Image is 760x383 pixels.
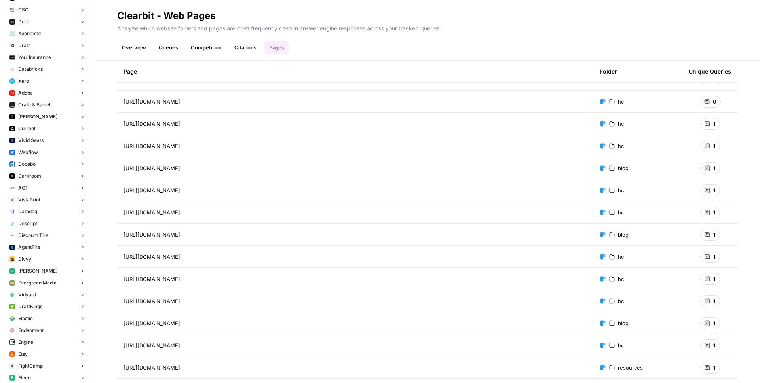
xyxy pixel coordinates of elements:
span: [URL][DOMAIN_NAME] [123,120,180,128]
p: Analyze which website folders and pages are most frequently cited in answer engine responses acro... [117,22,738,32]
span: [PERSON_NAME] [18,267,57,275]
button: Evergreen Media [6,277,88,289]
img: jd0m2o43jo1d3mjn66s677h8tkv2 [9,185,15,191]
button: Etsy [6,348,88,360]
span: blog [618,231,629,239]
img: 8u1svdssvvb7vnoqbdhyhm6hmu9c [9,304,15,309]
span: Crate & Barrel [18,101,50,108]
button: Docebo [6,158,88,170]
img: z10ul8jjo9kcu3qmyo2673zkjny0 [9,268,15,274]
span: [PERSON_NAME] Sonoma [18,113,76,120]
button: Elastic [6,313,88,324]
span: [URL][DOMAIN_NAME] [123,253,180,261]
span: hc [618,209,624,216]
span: hc [618,98,624,106]
button: Current [6,123,88,135]
img: 14a90hzt8f9tfcw8laajhw520je1 [9,375,15,381]
span: DraftKings [18,303,42,310]
span: Datadog [18,208,37,215]
button: CSC [6,4,88,16]
span: 0 [713,98,716,106]
img: zxt7e82umb7ajyovfujxeqeel79j [9,328,15,333]
span: hc [618,186,624,194]
span: hc [618,253,624,261]
img: f3qlg7l68rn02bi2w2fqsnsvhk74 [9,31,15,36]
span: Darkroom [18,173,41,180]
span: Deel [18,18,28,25]
span: VistaPrint [18,196,40,203]
span: Xponent21 [18,30,42,37]
span: Discount Tire [18,232,48,239]
div: Unique Queries [689,61,731,82]
img: rccpid58dadpn4mhxg5xyzwdorlo [9,138,15,143]
button: Endaoment [6,324,88,336]
span: hc [618,297,624,305]
span: 1 [713,364,716,372]
span: 1 [713,319,716,327]
img: fr92439b8i8d8kixz6owgxh362ib [600,121,606,127]
img: ki6c0y1erhmvly9frf5swfdcxs7d [9,209,15,214]
img: jkakxithdi2gf71zkbu8tf6l1yjj [9,351,15,357]
img: fr92439b8i8d8kixz6owgxh362ib [600,276,606,282]
button: VistaPrint [6,194,88,206]
span: Webflow [18,149,38,156]
button: Drata [6,40,88,51]
span: 1 [713,275,716,283]
img: xlnxy62qy0pya9imladhzo8ewa3z [9,43,15,48]
button: Divvy [6,253,88,265]
button: AG1 [6,182,88,194]
button: Youi Insurance [6,51,88,63]
span: hc [618,120,624,128]
img: h4m6w3cyvv20zzcla9zqwhp7wgru [9,245,15,250]
button: FightCamp [6,360,88,372]
span: 1 [713,209,716,216]
img: uxmqtzkxrbfi1924freveq6p4dpg [9,102,15,108]
button: Engine [6,336,88,348]
img: lz9q0o5e76kdfkipbgrbf2u66370 [9,55,15,60]
span: FightCamp [18,362,43,370]
img: 68x31kg9cvjq1z98h94sc45jw63t [9,66,15,72]
img: eqzcz4tzlr7ve7xmt41l933d2ra3 [9,90,15,96]
span: [URL][DOMAIN_NAME] [123,319,180,327]
img: fr92439b8i8d8kixz6owgxh362ib [600,99,606,105]
span: [URL][DOMAIN_NAME] [123,164,180,172]
span: resources [618,364,643,372]
img: ggykp1v33818op4s0epk3dctj1tt [9,126,15,131]
img: fr92439b8i8d8kixz6owgxh362ib [600,231,606,238]
span: AgentFire [18,244,40,251]
span: Endaoment [18,327,44,334]
span: hc [618,275,624,283]
span: 1 [713,120,716,128]
button: Xponent21 [6,28,88,40]
span: blog [618,319,629,327]
img: y40elq8w6bmqlakrd2chaqr5nb67 [9,161,15,167]
div: Page [123,61,587,82]
span: 1 [713,341,716,349]
span: Vivid Seats [18,137,44,144]
img: ybhjxa9n8mcsu845nkgo7g1ynw8w [9,19,15,25]
button: Descript [6,218,88,229]
button: [PERSON_NAME] [6,265,88,277]
img: a1pu3e9a4sjoov2n4mw66knzy8l8 [9,150,15,155]
img: fr92439b8i8d8kixz6owgxh362ib [600,165,606,171]
img: yvejo61whxrb805zs4m75phf6mr8 [9,7,15,13]
img: fr92439b8i8d8kixz6owgxh362ib [600,187,606,193]
img: 5plrulxmul4nf21zdydufyfgds72 [9,233,15,238]
img: quv541tf1wbhvxj8bujkchzas3si [9,173,15,179]
span: Adobe [18,89,33,97]
button: Webflow [6,146,88,158]
img: ql8ak4z0jru1df88b1ixy6asng14 [9,292,15,298]
img: vqaf2gfd7s7wk0w2pao290ehtb5v [9,363,15,369]
button: Discount Tire [6,229,88,241]
a: Pages [264,41,289,54]
img: mrt1uf7adpzoqm073u57wtj3xrme [9,339,15,345]
img: fr92439b8i8d8kixz6owgxh362ib [600,298,606,304]
span: [URL][DOMAIN_NAME] [123,186,180,194]
span: 1 [713,164,716,172]
button: Datadog [6,206,88,218]
img: wbynuzzq6lj3nzxpt1e3y1j7uzng [9,78,15,84]
span: [URL][DOMAIN_NAME] [123,297,180,305]
span: [URL][DOMAIN_NAME] [123,209,180,216]
img: fr92439b8i8d8kixz6owgxh362ib [600,254,606,260]
span: Youi Insurance [18,54,51,61]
